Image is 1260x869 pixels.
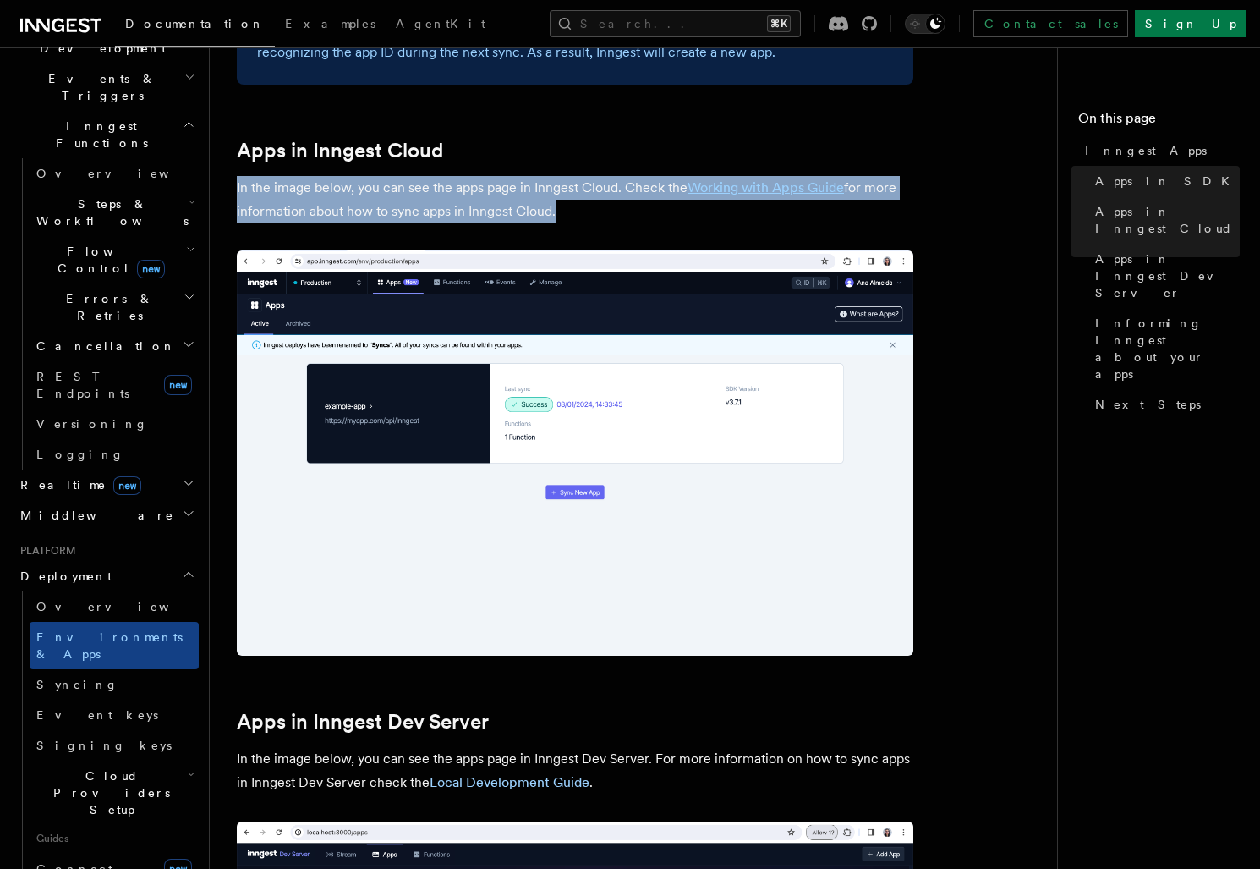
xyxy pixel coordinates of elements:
button: Deployment [14,561,199,591]
span: new [164,375,192,395]
a: Versioning [30,409,199,439]
button: Cancellation [30,331,199,361]
a: Event keys [30,700,199,730]
a: Inngest Apps [1078,135,1240,166]
span: Realtime [14,476,141,493]
span: Environments & Apps [36,630,183,661]
span: Event keys [36,708,158,722]
a: Next Steps [1088,389,1240,420]
span: Logging [36,448,124,461]
span: Apps in Inngest Cloud [1095,203,1240,237]
span: Platform [14,544,76,558]
a: Examples [275,5,386,46]
span: Overview [36,600,211,613]
span: Syncing [36,678,118,691]
a: Logging [30,439,199,470]
a: Signing keys [30,730,199,761]
span: Middleware [14,507,174,524]
span: Apps in Inngest Dev Server [1095,250,1240,301]
button: Toggle dark mode [905,14,945,34]
button: Search...⌘K [550,10,801,37]
span: Inngest Apps [1085,142,1207,159]
button: Cloud Providers Setup [30,761,199,825]
span: Examples [285,17,375,30]
button: Steps & Workflows [30,189,199,236]
span: Errors & Retries [30,290,184,324]
a: Apps in SDK [1088,166,1240,196]
button: Flow Controlnew [30,236,199,283]
span: new [113,476,141,495]
span: Versioning [36,417,148,431]
a: Environments & Apps [30,622,199,669]
span: Guides [30,825,199,852]
h4: On this page [1078,108,1240,135]
span: Overview [36,167,211,180]
span: Cloud Providers Setup [30,767,187,818]
div: Inngest Functions [14,158,199,470]
a: Apps in Inngest Cloud [1088,196,1240,244]
span: Apps in SDK [1095,173,1240,190]
span: Documentation [125,17,265,30]
a: Working with Apps Guide [688,179,844,195]
a: Documentation [115,5,275,47]
a: Sign Up [1135,10,1246,37]
a: Apps in Inngest Cloud [237,139,443,162]
span: AgentKit [396,17,485,30]
span: Flow Control [30,243,186,277]
p: In the image below, you can see the apps page in Inngest Dev Server. For more information on how ... [237,747,913,795]
span: new [137,260,165,278]
a: Syncing [30,669,199,700]
span: Signing keys [36,739,172,752]
a: Apps in Inngest Dev Server [1088,244,1240,308]
button: Events & Triggers [14,63,199,111]
span: Cancellation [30,338,176,355]
span: Next Steps [1095,396,1201,413]
button: Middleware [14,500,199,531]
a: Overview [30,158,199,189]
button: Errors & Retries [30,283,199,331]
a: REST Endpointsnew [30,361,199,409]
p: In the image below, you can see the apps page in Inngest Cloud. Check the for more information ab... [237,176,913,223]
kbd: ⌘K [767,15,791,32]
span: Events & Triggers [14,70,184,104]
a: Local Development Guide [430,774,589,790]
a: Overview [30,591,199,622]
a: Contact sales [973,10,1128,37]
span: Inngest Functions [14,118,183,151]
button: Inngest Functions [14,111,199,158]
span: Steps & Workflows [30,195,189,229]
span: REST Endpoints [36,370,129,400]
button: Realtimenew [14,470,199,500]
a: AgentKit [386,5,496,46]
span: Informing Inngest about your apps [1095,315,1240,382]
span: Deployment [14,568,112,585]
img: Inngest Cloud screen with apps [237,250,913,656]
a: Apps in Inngest Dev Server [237,710,489,734]
a: Informing Inngest about your apps [1088,308,1240,389]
